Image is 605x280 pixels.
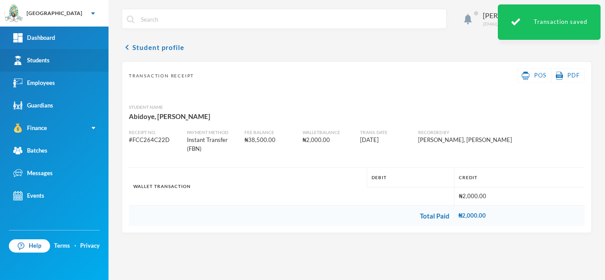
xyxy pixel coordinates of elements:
div: Instant Transfer (FBN) [187,136,238,153]
span: POS [534,72,547,79]
div: Batches [13,146,47,155]
td: ₦2,000.00 [454,205,585,226]
img: logo [5,5,23,23]
th: Wallet Transaction [129,168,367,206]
div: [GEOGRAPHIC_DATA] [27,9,82,17]
a: Help [9,239,50,253]
div: Dashboard [13,33,55,42]
div: Trans. Date [360,129,411,136]
div: Events [13,191,44,200]
a: POS [522,71,547,80]
th: Credit [454,168,585,188]
i: chevron_left [122,42,132,53]
div: · [74,242,76,250]
input: Search [140,9,442,29]
div: # FCC264C22D [129,136,180,145]
div: [PERSON_NAME], [PERSON_NAME] [418,136,547,145]
div: Students [13,56,50,65]
div: [DATE] [360,136,411,145]
div: ₦38,500.00 [244,136,296,145]
div: Employees [13,78,55,88]
th: Debit [367,168,454,188]
div: Wallet balance [302,129,354,136]
div: Recorded By [418,129,547,136]
span: PDF [567,72,580,79]
div: Student Name [129,104,585,111]
div: Receipt No. [129,129,180,136]
td: ₦2,000.00 [454,188,585,206]
span: Transaction Receipt [129,73,194,79]
button: chevron_leftStudent profile [122,42,184,53]
a: Terms [54,242,70,250]
td: Total Paid [129,205,454,226]
div: [EMAIL_ADDRESS][DOMAIN_NAME] [483,21,557,27]
a: PDF [556,71,580,80]
div: Payment Method [187,129,238,136]
div: Transaction saved [498,4,601,40]
div: Messages [13,169,53,178]
a: Privacy [80,242,100,250]
div: Abidoye, [PERSON_NAME] [129,111,585,122]
div: ₦2,000.00 [302,136,354,145]
div: Finance [13,123,47,133]
img: search [127,15,135,23]
div: Guardians [13,101,53,110]
div: Fee balance [244,129,296,136]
